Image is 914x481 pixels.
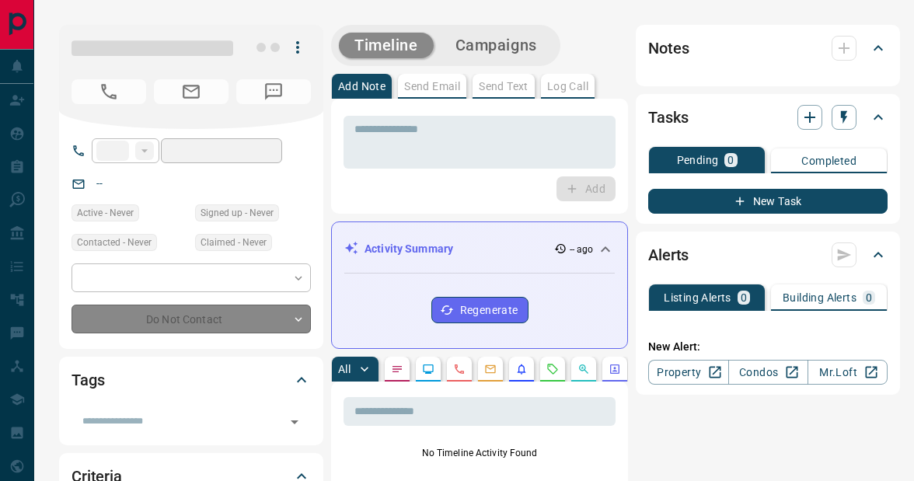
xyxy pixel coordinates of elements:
svg: Requests [546,363,559,375]
svg: Lead Browsing Activity [422,363,434,375]
span: Claimed - Never [201,235,267,250]
p: Listing Alerts [664,292,731,303]
p: Pending [677,155,719,166]
button: Open [284,411,305,433]
svg: Opportunities [577,363,590,375]
a: Condos [728,360,808,385]
p: -- ago [570,242,594,256]
p: Activity Summary [365,241,453,257]
span: No Number [236,79,311,104]
a: Property [648,360,728,385]
span: Signed up - Never [201,205,274,221]
p: Add Note [338,81,385,92]
span: No Email [154,79,228,104]
h2: Alerts [648,242,689,267]
p: All [338,364,351,375]
svg: Notes [391,363,403,375]
p: 0 [741,292,747,303]
h2: Tags [72,368,104,392]
span: Active - Never [77,205,134,221]
button: New Task [648,189,888,214]
button: Campaigns [440,33,553,58]
a: Mr.Loft [808,360,888,385]
h2: Notes [648,36,689,61]
div: Tasks [648,99,888,136]
div: Activity Summary-- ago [344,235,615,263]
p: Building Alerts [783,292,856,303]
div: Tags [72,361,311,399]
div: Alerts [648,236,888,274]
div: Notes [648,30,888,67]
button: Timeline [339,33,434,58]
svg: Listing Alerts [515,363,528,375]
svg: Agent Actions [609,363,621,375]
div: Do Not Contact [72,305,311,333]
span: No Number [72,79,146,104]
button: Regenerate [431,297,529,323]
span: Contacted - Never [77,235,152,250]
h2: Tasks [648,105,688,130]
a: -- [96,177,103,190]
p: New Alert: [648,339,888,355]
svg: Emails [484,363,497,375]
svg: Calls [453,363,466,375]
p: Completed [801,155,856,166]
p: 0 [866,292,872,303]
p: No Timeline Activity Found [344,446,616,460]
p: 0 [727,155,734,166]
